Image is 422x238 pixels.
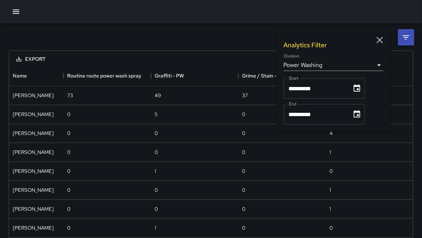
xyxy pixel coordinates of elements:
button: Choose date, selected date is Sep 30, 2025 [350,107,364,122]
div: Graffiti - PW [155,66,184,86]
div: 0 [242,205,245,213]
div: 1 [155,224,156,231]
label: Start [289,75,299,81]
div: 4 [329,130,333,137]
div: Edwin Barillas [13,130,54,137]
div: 0 [329,224,333,231]
div: Dago Cervantes [13,224,54,231]
button: Choose date, selected date is Sep 1, 2025 [350,81,364,96]
div: 0 [242,167,245,175]
div: 0 [242,130,245,137]
div: Routine route power wash spray [63,66,151,86]
div: 0 [67,148,70,156]
div: 0 [329,167,333,175]
label: End [289,101,296,107]
div: 5 [155,111,157,118]
div: 0 [67,205,70,213]
div: 0 [67,224,70,231]
div: Ken McCarter [13,205,54,213]
div: 0 [67,186,70,194]
div: 49 [155,92,161,99]
div: Diego De La Oliva [13,167,54,175]
div: 0 [155,130,158,137]
div: Name [13,66,27,86]
div: Routine route power wash spray [67,66,141,86]
div: 0 [67,167,70,175]
div: Maclis Velasquez [13,186,54,194]
div: 1 [155,167,156,175]
div: 0 [155,186,158,194]
div: 1 [329,205,331,213]
div: 0 [67,130,70,137]
div: Nicolas Vega [13,111,54,118]
div: Power Washing [284,59,384,71]
div: Grime / Stain - Spot Wash [242,66,303,86]
div: 1 [329,186,331,194]
label: Division [284,53,299,59]
div: 1 [329,148,331,156]
div: Name [9,66,63,86]
div: Enrique Cervantes [13,148,54,156]
div: 73 [67,92,73,99]
div: 0 [155,148,158,156]
div: 0 [242,148,245,156]
div: Graffiti - PW [151,66,238,86]
div: 37 [242,92,248,99]
div: DeAndre Barney [13,92,54,99]
div: 0 [242,186,245,194]
div: 0 [242,111,245,118]
div: 0 [67,111,70,118]
h1: Analytics Filter [284,41,327,49]
div: 0 [242,224,245,231]
div: 0 [155,205,158,213]
button: Export [11,52,52,66]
